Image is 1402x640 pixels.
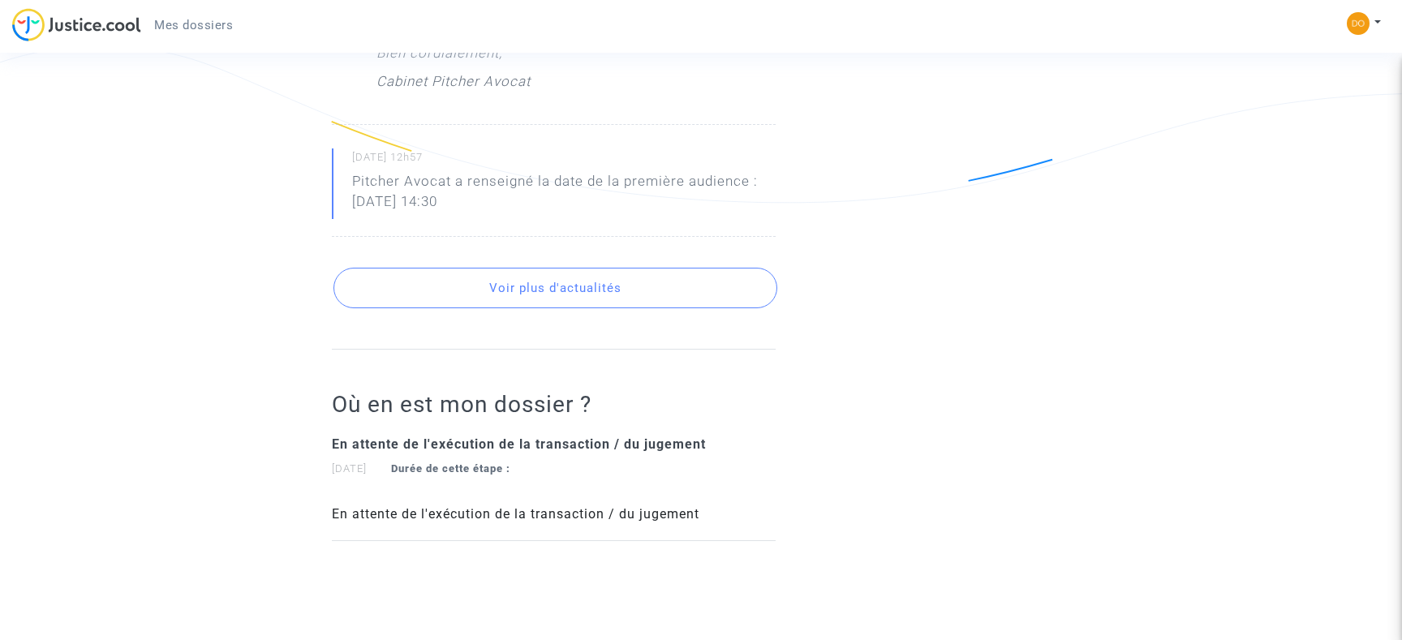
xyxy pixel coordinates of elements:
[1347,12,1370,35] img: 75c5386265a7e6d6586b12141e5063a4
[376,71,531,100] p: Cabinet Pitcher Avocat
[332,462,510,475] small: [DATE]
[141,13,246,37] a: Mes dossiers
[352,171,776,220] p: Pitcher Avocat a renseigné la date de la première audience : [DATE] 14:30
[332,435,776,454] div: En attente de l'exécution de la transaction / du jugement
[154,18,233,32] span: Mes dossiers
[376,43,502,71] p: Bien cordialement,
[332,505,776,524] div: En attente de l'exécution de la transaction / du jugement
[352,150,776,171] small: [DATE] 12h57
[332,390,776,419] h2: Où en est mon dossier ?
[12,8,141,41] img: jc-logo.svg
[333,268,777,308] button: Voir plus d'actualités
[391,462,510,475] strong: Durée de cette étape :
